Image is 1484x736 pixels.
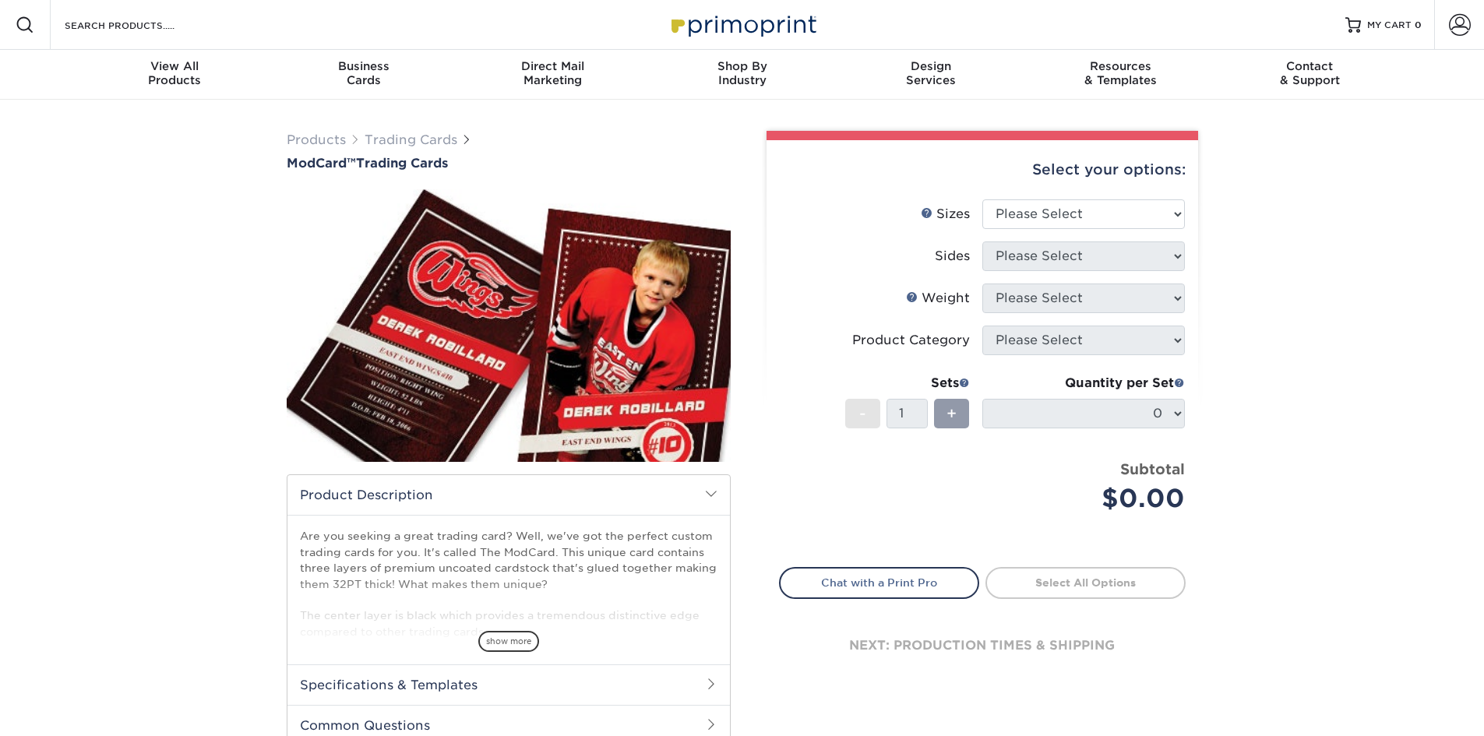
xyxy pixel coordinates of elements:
img: Primoprint [664,8,820,41]
span: - [859,402,866,425]
span: Direct Mail [458,59,647,73]
a: Chat with a Print Pro [779,567,979,598]
h2: Product Description [287,475,730,515]
span: Design [837,59,1026,73]
div: Products [80,59,270,87]
span: Resources [1026,59,1215,73]
img: ModCard™ 01 [287,172,731,479]
div: & Templates [1026,59,1215,87]
a: Resources& Templates [1026,50,1215,100]
div: Select your options: [779,140,1186,199]
div: $0.00 [994,480,1185,517]
h1: Trading Cards [287,156,731,171]
input: SEARCH PRODUCTS..... [63,16,215,34]
div: Marketing [458,59,647,87]
a: Trading Cards [365,132,457,147]
div: Weight [906,289,970,308]
div: Quantity per Set [982,374,1185,393]
div: Sides [935,247,970,266]
strong: Subtotal [1120,460,1185,477]
a: Products [287,132,346,147]
span: Shop By [647,59,837,73]
div: Industry [647,59,837,87]
div: Services [837,59,1026,87]
div: & Support [1215,59,1405,87]
a: DesignServices [837,50,1026,100]
span: show more [478,631,539,652]
span: View All [80,59,270,73]
a: Shop ByIndustry [647,50,837,100]
div: Sets [845,374,970,393]
span: 0 [1415,19,1422,30]
a: ModCard™Trading Cards [287,156,731,171]
a: Direct MailMarketing [458,50,647,100]
a: BusinessCards [269,50,458,100]
span: Business [269,59,458,73]
div: Cards [269,59,458,87]
div: Sizes [921,205,970,224]
span: Contact [1215,59,1405,73]
a: View AllProducts [80,50,270,100]
span: ModCard™ [287,156,356,171]
a: Contact& Support [1215,50,1405,100]
div: next: production times & shipping [779,599,1186,692]
span: MY CART [1367,19,1412,32]
p: Are you seeking a great trading card? Well, we've got the perfect custom trading cards for you. I... [300,528,717,639]
div: Product Category [852,331,970,350]
a: Select All Options [985,567,1186,598]
h2: Specifications & Templates [287,664,730,705]
span: + [946,402,957,425]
